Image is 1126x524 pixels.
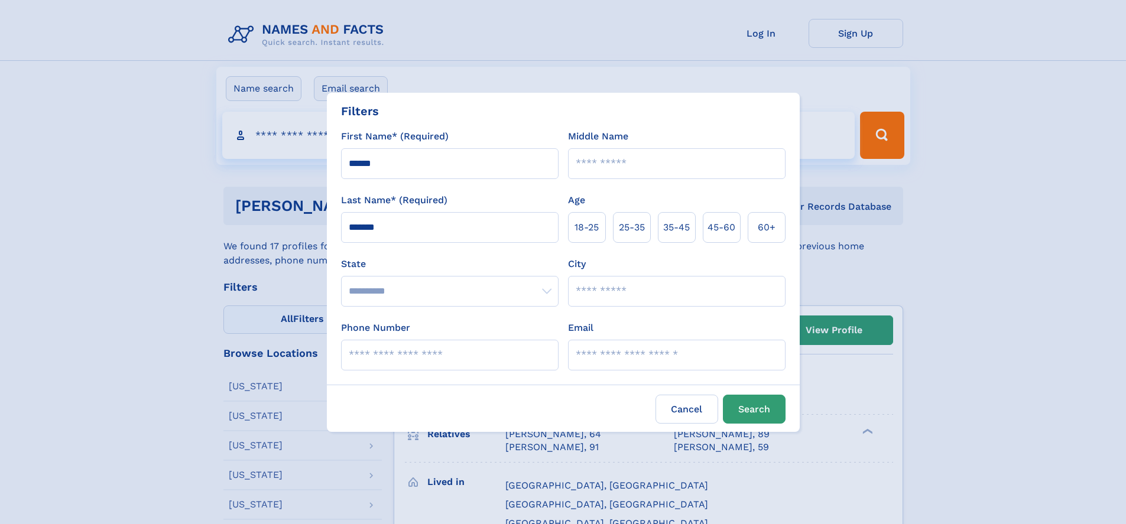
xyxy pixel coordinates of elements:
[758,220,775,235] span: 60+
[568,129,628,144] label: Middle Name
[723,395,786,424] button: Search
[575,220,599,235] span: 18‑25
[341,129,449,144] label: First Name* (Required)
[568,321,593,335] label: Email
[708,220,735,235] span: 45‑60
[341,257,559,271] label: State
[663,220,690,235] span: 35‑45
[341,102,379,120] div: Filters
[341,193,447,207] label: Last Name* (Required)
[656,395,718,424] label: Cancel
[619,220,645,235] span: 25‑35
[568,257,586,271] label: City
[568,193,585,207] label: Age
[341,321,410,335] label: Phone Number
